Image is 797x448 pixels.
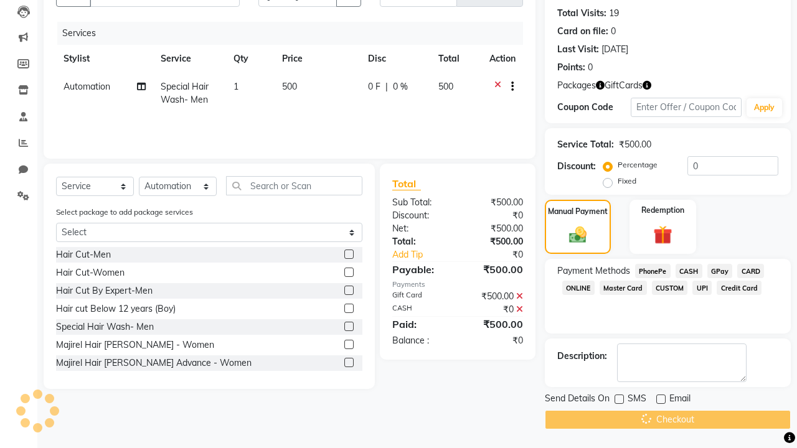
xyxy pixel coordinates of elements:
[383,209,458,222] div: Discount:
[56,320,154,334] div: Special Hair Wash- Men
[458,334,532,347] div: ₹0
[383,235,458,248] div: Total:
[562,281,595,295] span: ONLINE
[57,22,532,45] div: Services
[458,222,532,235] div: ₹500.00
[153,45,226,73] th: Service
[548,206,608,217] label: Manual Payment
[470,248,532,261] div: ₹0
[383,196,458,209] div: Sub Total:
[458,317,532,332] div: ₹500.00
[611,25,616,38] div: 0
[368,80,380,93] span: 0 F
[392,279,523,290] div: Payments
[588,61,593,74] div: 0
[383,248,470,261] a: Add Tip
[233,81,238,92] span: 1
[557,79,596,92] span: Packages
[557,7,606,20] div: Total Visits:
[56,45,153,73] th: Stylist
[458,262,532,277] div: ₹500.00
[601,43,628,56] div: [DATE]
[676,264,702,278] span: CASH
[557,61,585,74] div: Points:
[652,281,688,295] span: CUSTOM
[635,264,671,278] span: PhonePe
[737,264,764,278] span: CARD
[557,350,607,363] div: Description:
[458,303,532,316] div: ₹0
[747,98,782,117] button: Apply
[64,81,110,92] span: Automation
[717,281,762,295] span: Credit Card
[557,25,608,38] div: Card on file:
[56,357,252,370] div: Majirel Hair [PERSON_NAME] Advance - Women
[361,45,431,73] th: Disc
[383,262,458,277] div: Payable:
[393,80,408,93] span: 0 %
[482,45,523,73] th: Action
[557,264,630,278] span: Payment Methods
[56,338,214,352] div: Majirel Hair [PERSON_NAME] - Women
[692,281,712,295] span: UPI
[557,138,614,151] div: Service Total:
[383,290,458,303] div: Gift Card
[564,225,593,245] img: _cash.svg
[669,392,691,408] span: Email
[56,302,176,315] div: Hair cut Below 12 years (Boy)
[619,138,651,151] div: ₹500.00
[385,80,388,93] span: |
[383,317,458,332] div: Paid:
[458,290,532,303] div: ₹500.00
[226,176,362,195] input: Search or Scan
[458,235,532,248] div: ₹500.00
[161,81,209,105] span: Special Hair Wash- Men
[56,248,111,261] div: Hair Cut-Men
[618,175,636,187] label: Fixed
[282,81,297,92] span: 500
[383,303,458,316] div: CASH
[648,223,679,247] img: _gift.svg
[458,196,532,209] div: ₹500.00
[438,81,453,92] span: 500
[383,222,458,235] div: Net:
[618,159,658,170] label: Percentage
[557,160,596,173] div: Discount:
[557,43,599,56] div: Last Visit:
[56,266,125,279] div: Hair Cut-Women
[392,177,421,190] span: Total
[56,284,153,297] div: Hair Cut By Expert-Men
[383,334,458,347] div: Balance :
[275,45,361,73] th: Price
[628,392,646,408] span: SMS
[600,281,647,295] span: Master Card
[641,205,684,216] label: Redemption
[458,209,532,222] div: ₹0
[56,207,193,218] label: Select package to add package services
[431,45,482,73] th: Total
[545,392,610,408] span: Send Details On
[226,45,275,73] th: Qty
[605,79,643,92] span: GiftCards
[557,101,631,114] div: Coupon Code
[707,264,733,278] span: GPay
[631,98,742,117] input: Enter Offer / Coupon Code
[609,7,619,20] div: 19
